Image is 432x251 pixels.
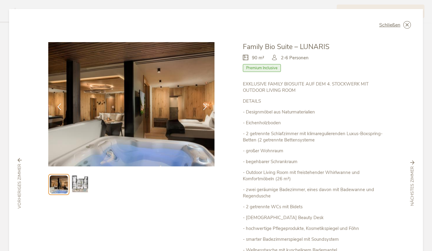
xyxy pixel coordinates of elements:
span: nächstes Zimmer [409,166,415,206]
p: - zwei geräumige Badezimmer, eines davon mit Badewanne und Regendusche [243,187,384,199]
p: - 2 getrennte WCs mit Bidets [243,204,384,210]
p: - 2 getrennte Schlafzimmer mit klimaregulierenden Luxus-Boxspring-Betten (2 getrennte Bettensysteme [243,131,384,143]
img: Preview [70,175,90,194]
span: 90 m² [252,55,264,61]
p: - Designmöbel aus Naturmaterialien [243,109,384,115]
p: DETAILS [243,98,384,104]
span: Premium Inclusive [243,64,281,72]
img: Family Bio Suite – LUNARIS [48,42,214,166]
p: - begehbarer Schrankraum [243,159,384,165]
p: - Eichenholzboden [243,120,384,126]
p: - hochwertige Pflegeprodukte, Kosmetikspiegel und Föhn [243,225,384,232]
p: - [DEMOGRAPHIC_DATA] Beauty Desk [243,215,384,221]
span: vorheriges Zimmer [17,164,23,209]
p: - Outdoor Living Room mit freistehender Whirlwanne und Komfortmöbeln (26 m²) [243,169,384,182]
span: 2-6 Personen [281,55,309,61]
span: Family Bio Suite – LUNARIS [243,42,329,51]
p: - großer Wohnraum [243,148,384,154]
img: Preview [50,175,68,194]
p: - smarter Badezimmerspiegel mit Soundsystem [243,236,384,243]
p: EXKLUSIVE FAMILY BIOSUITE AUF DEM 4. STOCKWERK MIT OUTDOOR LIVING ROOM [243,81,384,94]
